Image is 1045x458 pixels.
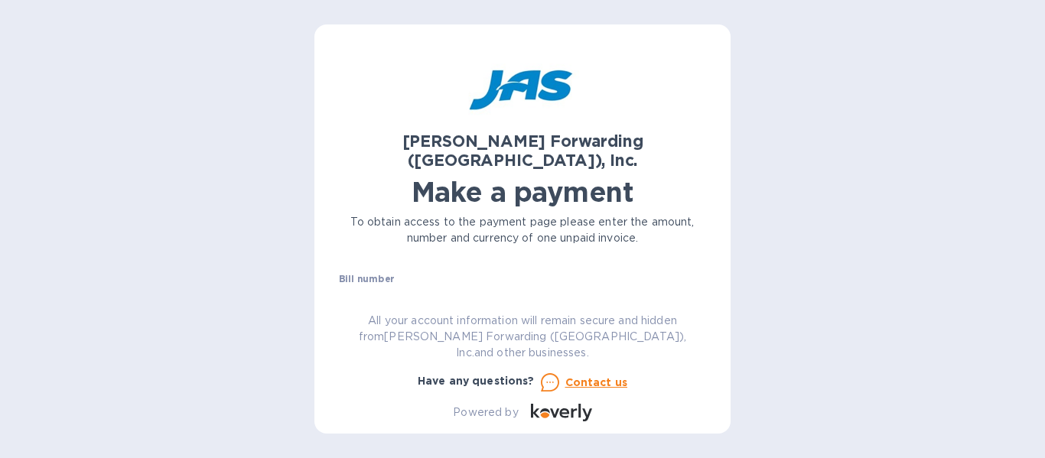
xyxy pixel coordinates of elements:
p: Powered by [453,404,518,421]
u: Contact us [565,376,628,388]
b: [PERSON_NAME] Forwarding ([GEOGRAPHIC_DATA]), Inc. [402,132,643,170]
p: To obtain access to the payment page please enter the amount, number and currency of one unpaid i... [339,214,706,246]
h1: Make a payment [339,176,706,208]
p: All your account information will remain secure and hidden from [PERSON_NAME] Forwarding ([GEOGRA... [339,313,706,361]
label: Bill number [339,275,394,284]
b: Have any questions? [418,375,535,387]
